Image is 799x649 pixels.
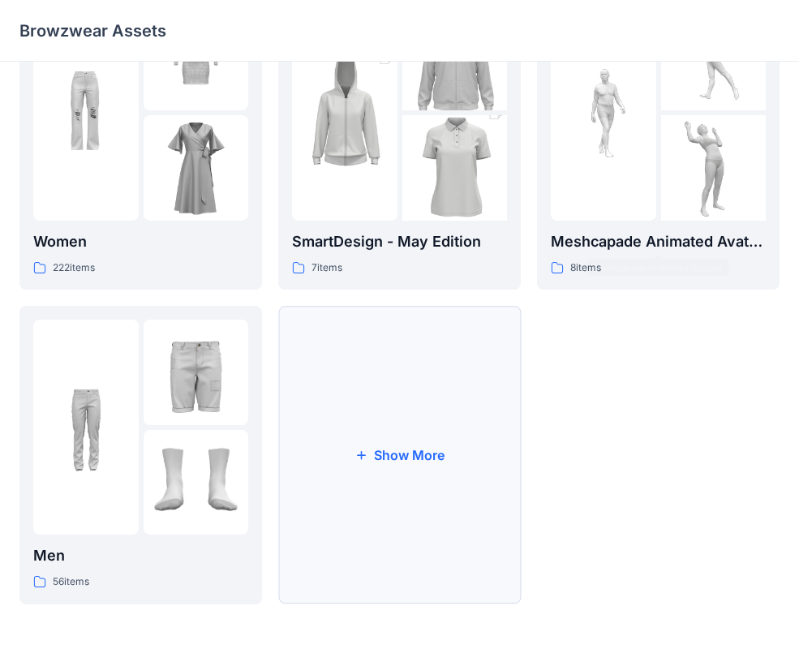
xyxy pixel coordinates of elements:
p: SmartDesign - May Edition [292,230,507,253]
a: folder 1folder 2folder 3Men56items [19,306,262,604]
img: folder 1 [292,34,397,191]
img: folder 3 [402,89,508,247]
p: Women [33,230,248,253]
p: 222 items [53,260,95,277]
p: Browzwear Assets [19,19,166,42]
button: Show More [278,306,521,604]
img: folder 1 [551,60,656,165]
img: folder 3 [144,115,249,221]
img: folder 1 [33,375,139,480]
img: folder 3 [144,430,249,535]
img: folder 1 [33,60,139,165]
p: Meshcapade Animated Avatars [551,230,766,253]
p: 7 items [311,260,342,277]
img: folder 2 [144,320,249,425]
p: 56 items [53,574,89,591]
p: 8 items [570,260,601,277]
p: Men [33,544,248,567]
img: folder 3 [661,115,767,221]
